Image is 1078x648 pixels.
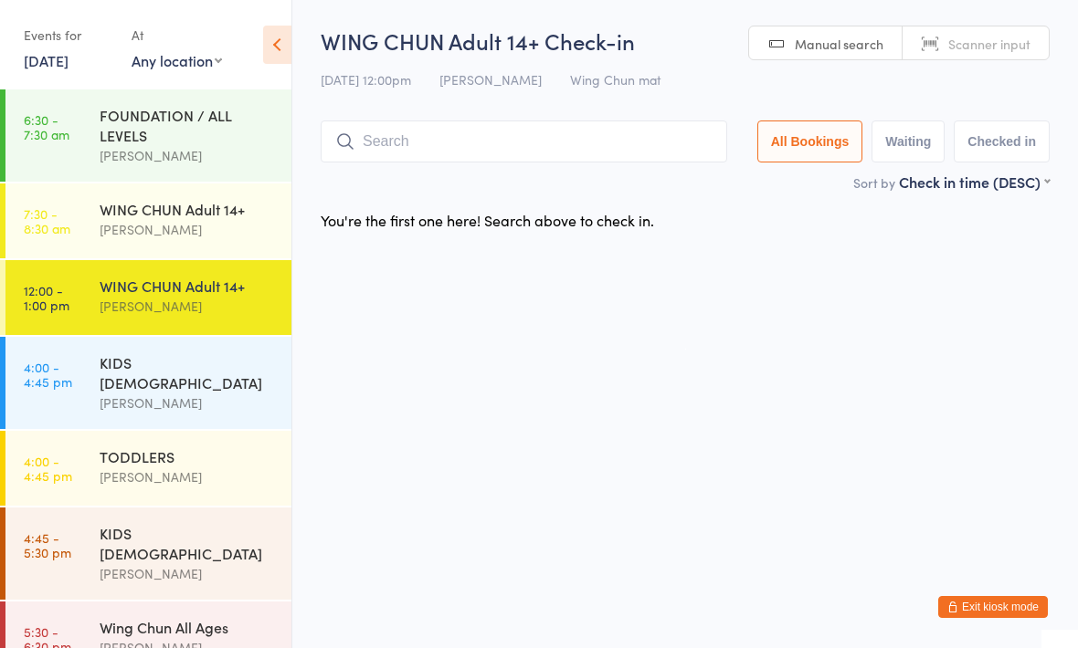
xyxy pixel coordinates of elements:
[132,50,222,70] div: Any location
[5,507,291,600] a: 4:45 -5:30 pmKIDS [DEMOGRAPHIC_DATA][PERSON_NAME]
[938,596,1048,618] button: Exit kiosk mode
[872,120,945,162] button: Waiting
[321,26,1050,56] h2: WING CHUN Adult 14+ Check-in
[5,183,291,258] a: 7:30 -8:30 amWING CHUN Adult 14+[PERSON_NAME]
[100,352,276,392] div: KIDS [DEMOGRAPHIC_DATA]
[439,70,542,89] span: [PERSON_NAME]
[100,446,276,466] div: TODDLERS
[5,431,291,506] a: 4:00 -4:45 pmTODDLERS[PERSON_NAME]
[948,35,1030,53] span: Scanner input
[24,20,113,50] div: Events for
[24,50,69,70] a: [DATE]
[321,120,727,162] input: Search
[5,337,291,429] a: 4:00 -4:45 pmKIDS [DEMOGRAPHIC_DATA][PERSON_NAME]
[100,563,276,584] div: [PERSON_NAME]
[570,70,661,89] span: Wing Chun mat
[954,120,1050,162] button: Checked in
[100,276,276,296] div: WING CHUN Adult 14+
[100,105,276,145] div: FOUNDATION / ALL LEVELS
[100,617,276,637] div: Wing Chun All Ages
[132,20,222,50] div: At
[795,35,883,53] span: Manual search
[100,219,276,240] div: [PERSON_NAME]
[100,523,276,563] div: KIDS [DEMOGRAPHIC_DATA]
[24,283,69,312] time: 12:00 - 1:00 pm
[24,530,71,559] time: 4:45 - 5:30 pm
[321,70,411,89] span: [DATE] 12:00pm
[321,210,654,230] div: You're the first one here! Search above to check in.
[5,89,291,182] a: 6:30 -7:30 amFOUNDATION / ALL LEVELS[PERSON_NAME]
[853,173,895,192] label: Sort by
[5,260,291,335] a: 12:00 -1:00 pmWING CHUN Adult 14+[PERSON_NAME]
[100,145,276,166] div: [PERSON_NAME]
[100,199,276,219] div: WING CHUN Adult 14+
[100,466,276,487] div: [PERSON_NAME]
[24,454,72,483] time: 4:00 - 4:45 pm
[100,296,276,317] div: [PERSON_NAME]
[24,360,72,389] time: 4:00 - 4:45 pm
[24,112,69,141] time: 6:30 - 7:30 am
[100,392,276,413] div: [PERSON_NAME]
[757,120,863,162] button: All Bookings
[24,206,70,235] time: 7:30 - 8:30 am
[899,172,1050,192] div: Check in time (DESC)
